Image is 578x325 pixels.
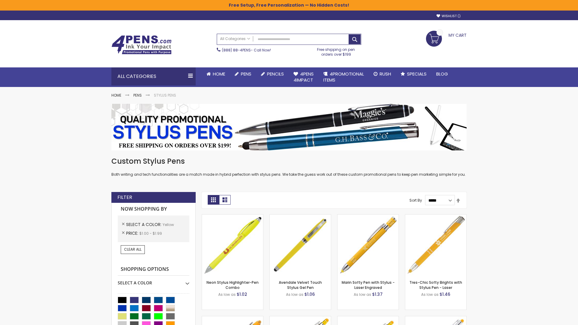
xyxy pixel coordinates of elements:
[126,230,139,236] span: Price
[121,245,145,254] a: Clear All
[163,222,174,227] span: Yellow
[117,194,132,201] strong: Filter
[222,48,271,53] span: - Call Now!
[294,71,314,83] span: 4Pens 4impact
[222,48,251,53] a: (888) 88-4PENS
[202,215,263,276] img: Neon Stylus Highlighter-Pen Combo-Yellow
[139,231,162,236] span: $1.00 - $1.99
[405,316,466,321] a: Tres-Chic Softy with Stylus Top Pen - ColorJet-Yellow
[118,203,189,215] strong: Now Shopping by
[337,215,399,276] img: Marin Softy Pen with Stylus - Laser Engraved-Yellow
[126,221,163,227] span: Select A Color
[124,247,141,252] span: Clear All
[286,292,303,297] span: As low as
[230,67,256,81] a: Pens
[407,71,427,77] span: Specials
[111,104,467,150] img: Stylus Pens
[111,35,172,54] img: 4Pens Custom Pens and Promotional Products
[220,36,250,41] span: All Categories
[319,67,369,87] a: 4PROMOTIONALITEMS
[337,316,399,321] a: Phoenix Softy Brights Gel with Stylus Pen - Laser-Yellow
[267,71,284,77] span: Pencils
[323,71,364,83] span: 4PROMOTIONAL ITEMS
[436,71,448,77] span: Blog
[208,195,219,205] strong: Grid
[218,292,236,297] span: As low as
[409,198,422,203] label: Sort By
[133,93,142,98] a: Pens
[380,71,391,77] span: Rush
[372,291,383,297] span: $1.37
[337,214,399,219] a: Marin Softy Pen with Stylus - Laser Engraved-Yellow
[304,291,315,297] span: $1.06
[202,214,263,219] a: Neon Stylus Highlighter-Pen Combo-Yellow
[279,280,322,290] a: Avendale Velvet Touch Stylus Gel Pen
[409,280,462,290] a: Tres-Chic Softy Brights with Stylus Pen - Laser
[202,67,230,81] a: Home
[396,67,431,81] a: Specials
[207,280,259,290] a: Neon Stylus Highlighter-Pen Combo
[270,215,331,276] img: Avendale Velvet Touch Stylus Gel Pen-Yellow
[440,291,450,297] span: $1.46
[256,67,289,81] a: Pencils
[237,291,247,297] span: $1.02
[405,215,466,276] img: Tres-Chic Softy Brights with Stylus Pen - Laser-Yellow
[369,67,396,81] a: Rush
[217,34,253,44] a: All Categories
[354,292,371,297] span: As low as
[270,316,331,321] a: Phoenix Softy Brights with Stylus Pen - Laser-Yellow
[118,276,189,286] div: Select A Color
[289,67,319,87] a: 4Pens4impact
[111,93,121,98] a: Home
[213,71,225,77] span: Home
[118,263,189,276] strong: Shopping Options
[111,67,196,85] div: All Categories
[431,67,453,81] a: Blog
[421,292,439,297] span: As low as
[342,280,395,290] a: Marin Softy Pen with Stylus - Laser Engraved
[311,45,362,57] div: Free shipping on pen orders over $199
[241,71,251,77] span: Pens
[270,214,331,219] a: Avendale Velvet Touch Stylus Gel Pen-Yellow
[405,214,466,219] a: Tres-Chic Softy Brights with Stylus Pen - Laser-Yellow
[111,156,467,177] div: Both writing and tech functionalities are a match made in hybrid perfection with stylus pens. We ...
[202,316,263,321] a: Ellipse Softy Brights with Stylus Pen - Laser-Yellow
[437,14,461,18] a: Wishlist
[154,93,176,98] strong: Stylus Pens
[111,156,467,166] h1: Custom Stylus Pens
